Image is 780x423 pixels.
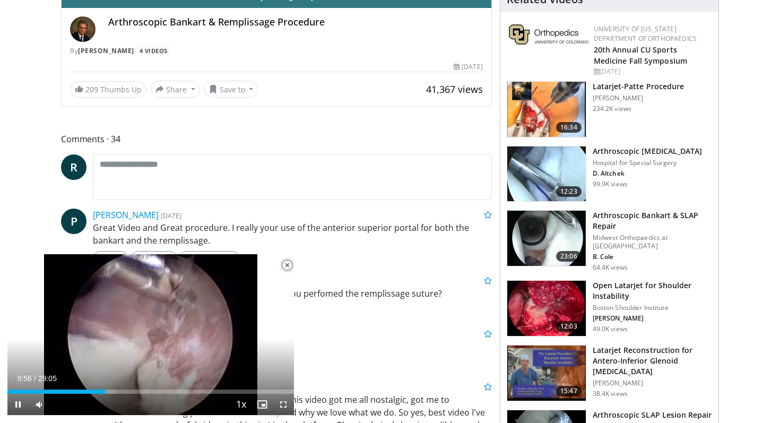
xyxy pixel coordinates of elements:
p: Boston Shoulder Institute [593,304,712,312]
a: 12:03 Open Latarjet for Shoulder Instability Boston Shoulder Institute [PERSON_NAME] 49.0K views [507,280,712,336]
p: [PERSON_NAME] [593,94,684,102]
p: [PERSON_NAME] [593,314,712,323]
img: 38708_0000_3.png.150x105_q85_crop-smart_upscale.jpg [507,346,586,401]
a: 16:34 Latarjet-Patte Procedure [PERSON_NAME] 234.2K views [507,81,712,137]
button: Close [276,254,298,277]
div: [DATE] [594,67,710,76]
span: Comments 34 [61,132,492,146]
a: 15:47 Latarjet Reconstruction for Antero-Inferior Glenoid [MEDICAL_DATA] [PERSON_NAME] 38.4K views [507,345,712,401]
p: 64.4K views [593,263,628,272]
button: Save to [204,81,258,98]
p: 49.0K views [593,325,628,333]
h3: Arthroscopic [MEDICAL_DATA] [593,146,703,157]
img: cole_0_3.png.150x105_q85_crop-smart_upscale.jpg [507,211,586,266]
p: 38.4K views [593,390,628,398]
a: Thumbs Up [179,251,239,266]
span: 9:56 [17,374,31,383]
button: Mute [29,394,50,415]
span: 15:47 [556,386,582,396]
p: 99.9K views [593,180,628,188]
button: Playback Rate [230,394,252,415]
a: [PERSON_NAME] [93,209,159,221]
p: Hospital for Special Surgery [593,159,703,167]
a: 20th Annual CU Sports Medicine Fall Symposium [594,45,687,66]
div: [DATE] [454,62,482,72]
button: Share [151,81,200,98]
div: By [70,46,483,56]
h3: Latarjet Reconstruction for Antero-Inferior Glenoid [MEDICAL_DATA] [593,345,712,377]
button: Pause [7,394,29,415]
span: 41,367 views [426,83,483,96]
span: 12:23 [556,186,582,197]
h4: Arthroscopic Bankart & Remplissage Procedure [108,16,483,28]
img: 944938_3.png.150x105_q85_crop-smart_upscale.jpg [507,281,586,336]
a: [PERSON_NAME] [78,46,134,55]
a: Message [131,251,177,266]
h3: Arthroscopic Bankart & SLAP Repair [593,210,712,231]
small: [DATE] [161,211,181,220]
span: 16:34 [556,122,582,133]
span: / [34,374,36,383]
p: Midwest Orthopaedics at [GEOGRAPHIC_DATA] [593,234,712,251]
a: 12:23 Arthroscopic [MEDICAL_DATA] Hospital for Special Surgery D. Altchek 99.9K views [507,146,712,202]
p: B. Cole [593,253,712,261]
div: Progress Bar [7,390,294,394]
span: 12:03 [556,321,582,332]
h3: Arthroscopic SLAP Lesion Repair [593,410,712,420]
a: Reply [93,251,128,266]
span: 209 [85,84,98,94]
img: Avatar [70,16,96,42]
video-js: Video Player [7,254,294,416]
a: P [61,209,86,234]
a: 209 Thumbs Up [70,81,146,98]
h3: Open Latarjet for Shoulder Instability [593,280,712,301]
a: University of [US_STATE] Department of Orthopaedics [594,24,697,43]
span: 29:05 [38,374,57,383]
h3: Latarjet-Patte Procedure [593,81,684,92]
button: Enable picture-in-picture mode [252,394,273,415]
p: [PERSON_NAME] [593,379,712,387]
img: 617583_3.png.150x105_q85_crop-smart_upscale.jpg [507,82,586,137]
img: 10039_3.png.150x105_q85_crop-smart_upscale.jpg [507,146,586,202]
span: 23:06 [556,251,582,262]
img: 355603a8-37da-49b6-856f-e00d7e9307d3.png.150x105_q85_autocrop_double_scale_upscale_version-0.2.png [509,24,588,45]
p: D. Altchek [593,169,703,178]
a: 4 Videos [136,46,171,55]
p: Great Video and Great procedure. I really your use of the anterior superior portal for both the b... [93,221,492,247]
a: R [61,154,86,180]
a: 23:06 Arthroscopic Bankart & SLAP Repair Midwest Orthopaedics at [GEOGRAPHIC_DATA] B. Cole 64.4K ... [507,210,712,272]
p: 234.2K views [593,105,631,113]
button: Fullscreen [273,394,294,415]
